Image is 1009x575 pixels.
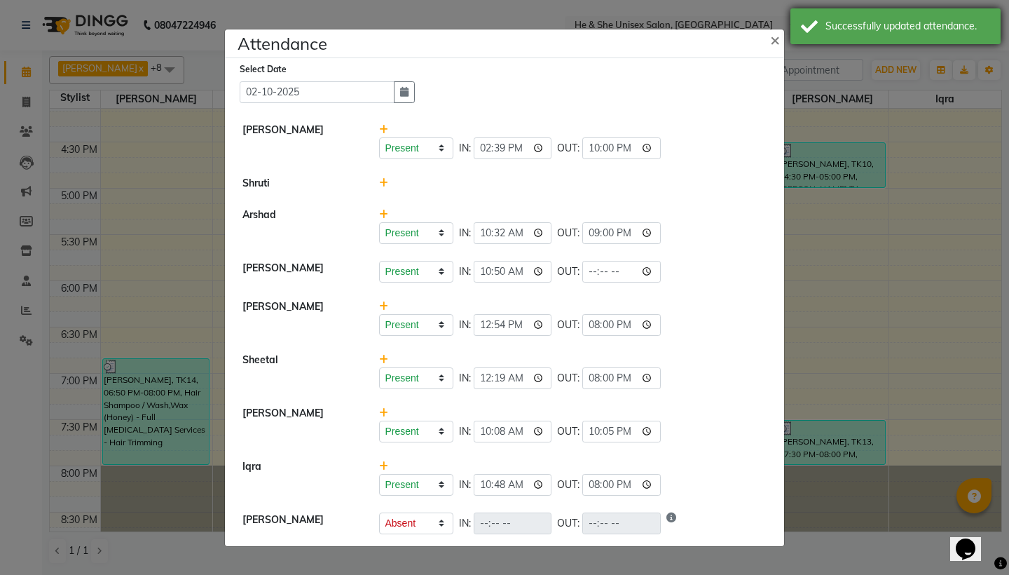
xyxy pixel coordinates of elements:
span: OUT: [557,226,579,241]
span: OUT: [557,141,579,156]
button: Close [759,20,794,59]
span: OUT: [557,424,579,439]
span: OUT: [557,264,579,279]
span: OUT: [557,371,579,386]
span: OUT: [557,478,579,492]
div: Sheetal [232,353,369,389]
h4: Attendance [238,31,327,56]
iframe: chat widget [950,519,995,561]
i: Show reason [666,513,676,534]
span: OUT: [557,318,579,332]
span: × [770,29,780,50]
div: Arshad [232,208,369,244]
span: IN: [459,264,471,279]
span: IN: [459,226,471,241]
span: IN: [459,141,471,156]
div: [PERSON_NAME] [232,123,369,159]
div: [PERSON_NAME] [232,299,369,336]
span: OUT: [557,516,579,531]
div: [PERSON_NAME] [232,513,369,534]
label: Select Date [240,63,287,76]
span: IN: [459,478,471,492]
span: IN: [459,424,471,439]
div: Shruti [232,176,369,191]
div: [PERSON_NAME] [232,406,369,442]
span: IN: [459,318,471,332]
div: Iqra [232,459,369,496]
div: [PERSON_NAME] [232,261,369,283]
input: Select date [240,81,394,103]
span: IN: [459,516,471,531]
div: Successfully updated attendance. [825,19,990,34]
span: IN: [459,371,471,386]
